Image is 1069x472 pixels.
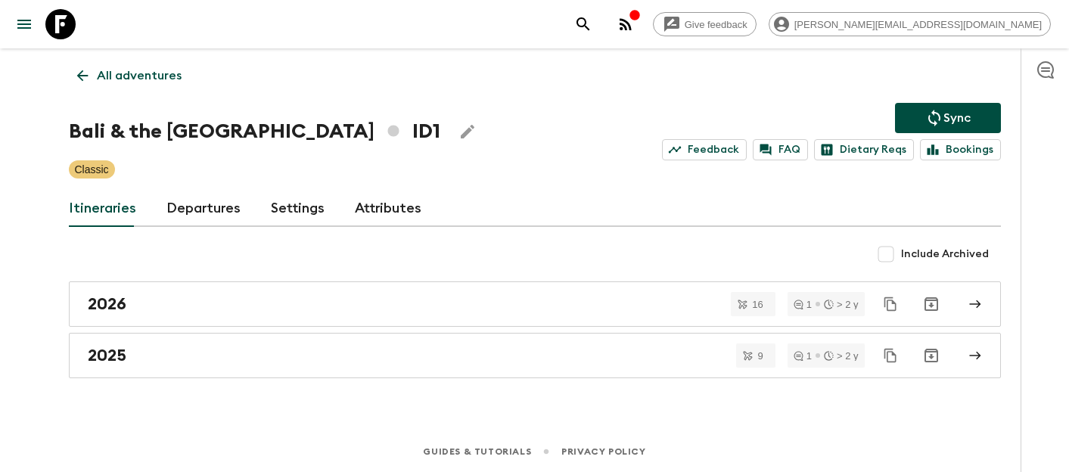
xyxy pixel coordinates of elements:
[69,281,1001,327] a: 2026
[561,443,645,460] a: Privacy Policy
[88,346,126,365] h2: 2025
[271,191,325,227] a: Settings
[69,116,440,147] h1: Bali & the [GEOGRAPHIC_DATA] ID1
[943,109,971,127] p: Sync
[753,139,808,160] a: FAQ
[97,67,182,85] p: All adventures
[69,191,136,227] a: Itineraries
[916,289,946,319] button: Archive
[653,12,757,36] a: Give feedback
[166,191,241,227] a: Departures
[895,103,1001,133] button: Sync adventure departures to the booking engine
[676,19,756,30] span: Give feedback
[786,19,1050,30] span: [PERSON_NAME][EMAIL_ADDRESS][DOMAIN_NAME]
[75,162,109,177] p: Classic
[824,300,859,309] div: > 2 y
[794,351,812,361] div: 1
[748,351,772,361] span: 9
[423,443,531,460] a: Guides & Tutorials
[794,300,812,309] div: 1
[88,294,126,314] h2: 2026
[355,191,421,227] a: Attributes
[877,342,904,369] button: Duplicate
[877,290,904,318] button: Duplicate
[452,116,483,147] button: Edit Adventure Title
[743,300,772,309] span: 16
[9,9,39,39] button: menu
[916,340,946,371] button: Archive
[824,351,859,361] div: > 2 y
[69,333,1001,378] a: 2025
[662,139,747,160] a: Feedback
[901,247,989,262] span: Include Archived
[69,61,190,91] a: All adventures
[920,139,1001,160] a: Bookings
[814,139,914,160] a: Dietary Reqs
[769,12,1051,36] div: [PERSON_NAME][EMAIL_ADDRESS][DOMAIN_NAME]
[568,9,598,39] button: search adventures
